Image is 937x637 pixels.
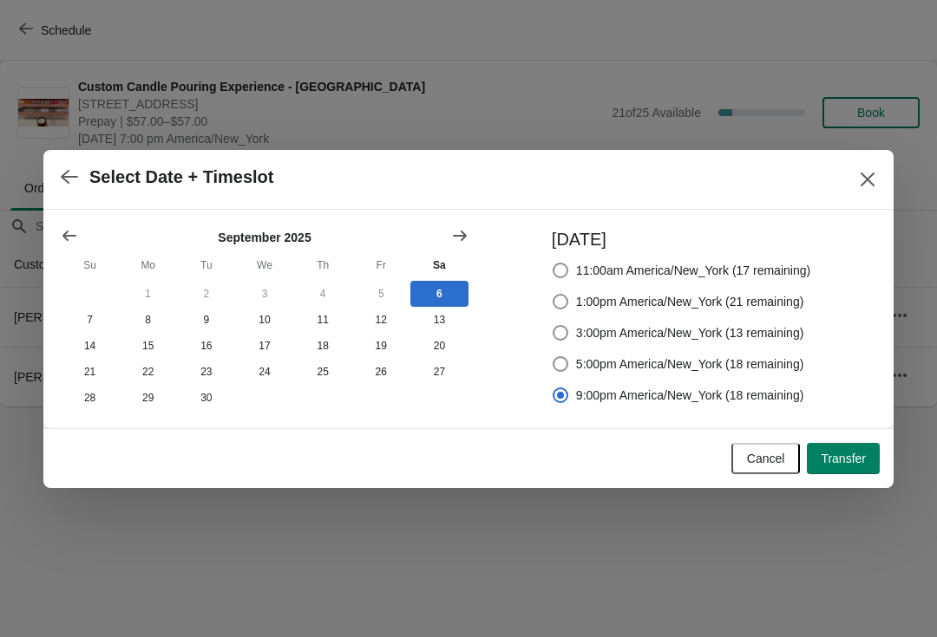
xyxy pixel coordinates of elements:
[294,333,352,359] button: Thursday September 18 2025
[747,452,785,465] span: Cancel
[119,250,177,281] th: Monday
[352,250,410,281] th: Friday
[444,220,475,251] button: Show next month, October 2025
[119,307,177,333] button: Monday September 8 2025
[61,250,119,281] th: Sunday
[410,250,468,281] th: Saturday
[352,281,410,307] button: Friday September 5 2025
[294,281,352,307] button: Thursday September 4 2025
[352,307,410,333] button: Friday September 12 2025
[61,333,119,359] button: Sunday September 14 2025
[576,262,810,279] span: 11:00am America/New_York (17 remaining)
[119,385,177,411] button: Monday September 29 2025
[410,281,468,307] button: Today Saturday September 6 2025
[294,307,352,333] button: Thursday September 11 2025
[119,359,177,385] button: Monday September 22 2025
[235,307,293,333] button: Wednesday September 10 2025
[119,281,177,307] button: Monday September 1 2025
[731,443,801,474] button: Cancel
[177,250,235,281] th: Tuesday
[177,307,235,333] button: Tuesday September 9 2025
[410,307,468,333] button: Saturday September 13 2025
[294,359,352,385] button: Thursday September 25 2025
[61,307,119,333] button: Sunday September 7 2025
[235,333,293,359] button: Wednesday September 17 2025
[54,220,85,251] button: Show previous month, August 2025
[177,385,235,411] button: Tuesday September 30 2025
[294,250,352,281] th: Thursday
[235,281,293,307] button: Wednesday September 3 2025
[852,164,883,195] button: Close
[576,355,804,373] span: 5:00pm America/New_York (18 remaining)
[352,333,410,359] button: Friday September 19 2025
[235,250,293,281] th: Wednesday
[821,452,866,465] span: Transfer
[119,333,177,359] button: Monday September 15 2025
[410,359,468,385] button: Saturday September 27 2025
[177,359,235,385] button: Tuesday September 23 2025
[410,333,468,359] button: Saturday September 20 2025
[177,333,235,359] button: Tuesday September 16 2025
[576,324,804,341] span: 3:00pm America/New_York (13 remaining)
[89,167,274,187] h2: Select Date + Timeslot
[61,359,119,385] button: Sunday September 21 2025
[576,387,804,404] span: 9:00pm America/New_York (18 remaining)
[576,293,804,310] span: 1:00pm America/New_York (21 remaining)
[61,385,119,411] button: Sunday September 28 2025
[177,281,235,307] button: Tuesday September 2 2025
[352,359,410,385] button: Friday September 26 2025
[807,443,880,474] button: Transfer
[235,359,293,385] button: Wednesday September 24 2025
[552,227,810,251] h3: [DATE]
